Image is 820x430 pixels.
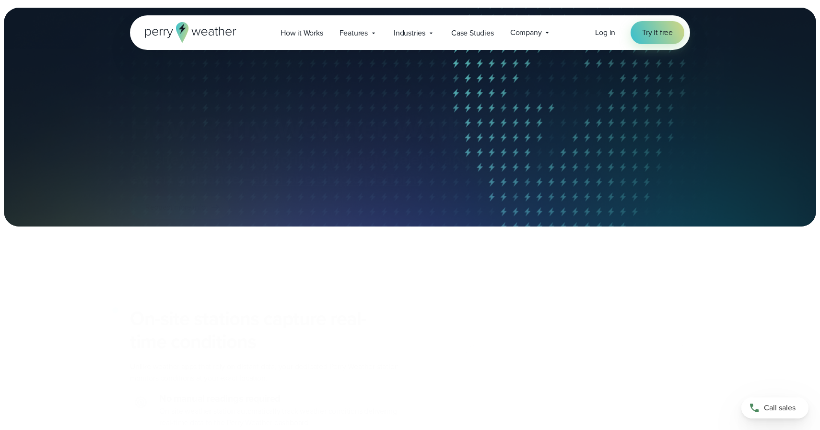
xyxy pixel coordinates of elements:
a: Case Studies [443,23,502,43]
span: Case Studies [451,27,494,39]
a: Call sales [741,397,808,418]
span: Features [340,27,368,39]
span: Try it free [642,27,673,38]
a: Log in [595,27,615,38]
a: How it Works [272,23,331,43]
span: Company [510,27,542,38]
span: Industries [394,27,425,39]
span: How it Works [281,27,323,39]
span: Call sales [764,402,796,414]
a: Try it free [631,21,684,44]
